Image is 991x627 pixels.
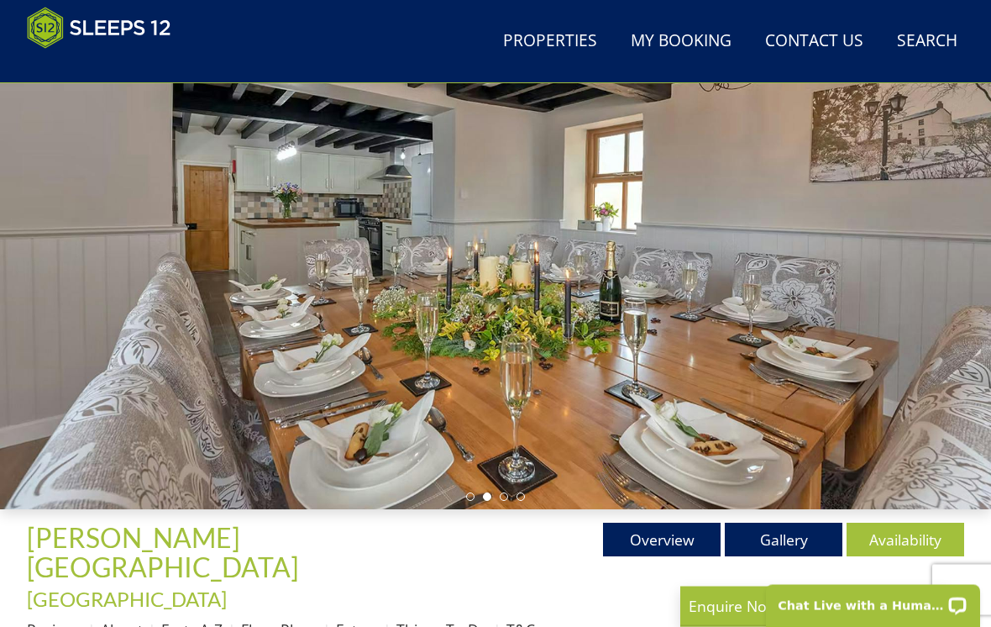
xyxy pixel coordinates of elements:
a: Gallery [725,524,842,557]
p: Enquire Now [689,595,941,617]
img: Sleeps 12 [27,7,171,49]
a: Properties [496,23,604,61]
a: Overview [603,524,721,557]
a: Search [890,23,964,61]
a: Contact Us [758,23,870,61]
a: [PERSON_NAME][GEOGRAPHIC_DATA] [27,522,304,584]
iframe: Customer reviews powered by Trustpilot [18,59,195,73]
span: [PERSON_NAME][GEOGRAPHIC_DATA] [27,522,299,584]
a: Availability [847,524,964,557]
a: [GEOGRAPHIC_DATA] [27,587,227,612]
iframe: LiveChat chat widget [755,574,991,627]
a: My Booking [624,23,738,61]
